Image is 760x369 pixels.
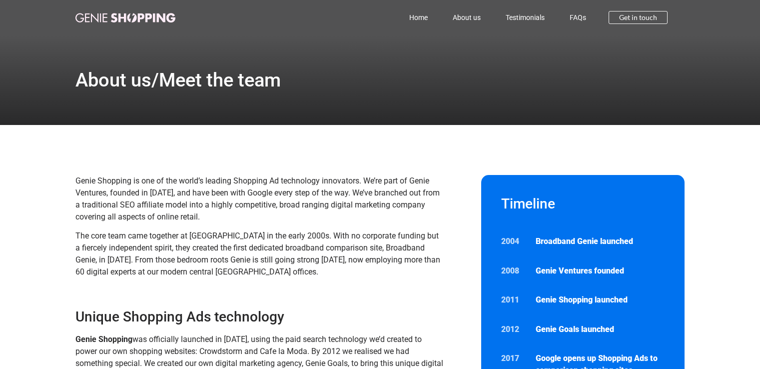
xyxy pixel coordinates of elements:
[219,6,599,29] nav: Menu
[536,265,665,277] p: Genie Ventures founded
[536,235,665,247] p: Broadband Genie launched
[75,70,281,89] h1: About us/Meet the team
[501,265,526,277] p: 2008
[75,334,132,344] strong: Genie Shopping
[397,6,440,29] a: Home
[501,294,526,306] p: 2011
[440,6,493,29] a: About us
[536,323,665,335] p: Genie Goals launched
[501,323,526,335] p: 2012
[493,6,557,29] a: Testimonials
[619,14,657,21] span: Get in touch
[501,352,526,364] p: 2017
[75,308,445,326] h3: Unique Shopping Ads technology
[609,11,668,24] a: Get in touch
[75,13,175,22] img: genie-shopping-logo
[557,6,599,29] a: FAQs
[536,294,665,306] p: Genie Shopping launched
[501,195,665,213] h2: Timeline
[75,176,440,221] span: Genie Shopping is one of the world’s leading Shopping Ad technology innovators. We’re part of Gen...
[75,231,440,276] span: The core team came together at [GEOGRAPHIC_DATA] in the early 2000s. With no corporate funding bu...
[501,235,526,247] p: 2004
